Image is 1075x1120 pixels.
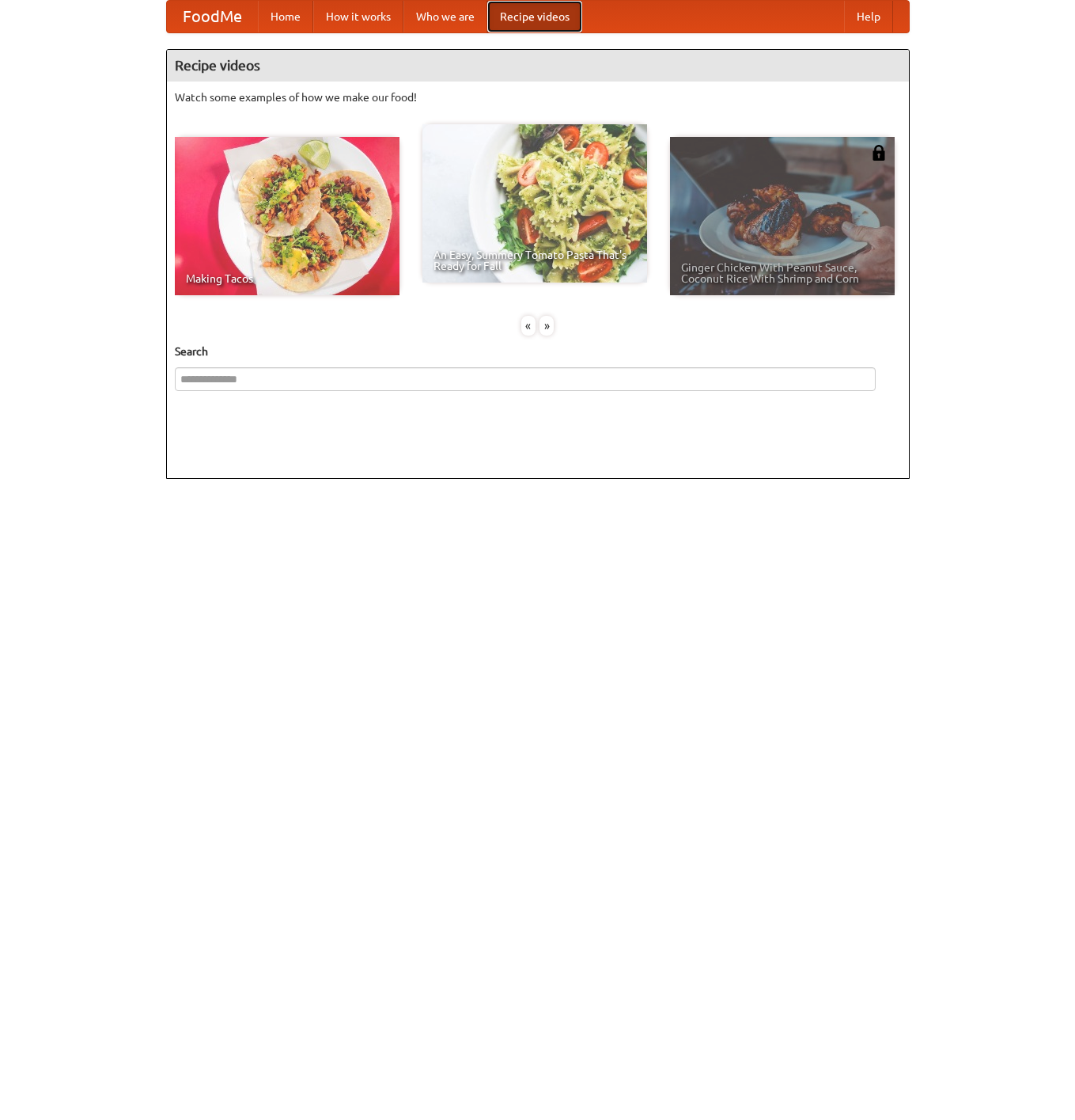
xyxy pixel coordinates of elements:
img: 483408.png [871,145,887,161]
span: Making Tacos [186,273,388,284]
p: Watch some examples of how we make our food! [175,89,901,105]
span: An Easy, Summery Tomato Pasta That's Ready for Fall [433,249,636,271]
div: « [521,316,536,336]
h4: Recipe videos [167,50,909,82]
a: FoodMe [167,1,258,32]
a: Help [844,1,893,32]
a: Home [258,1,313,32]
a: How it works [313,1,403,32]
h5: Search [175,344,901,359]
a: Recipe videos [487,1,582,32]
a: An Easy, Summery Tomato Pasta That's Ready for Fall [422,124,647,283]
a: Who we are [403,1,487,32]
a: Making Tacos [175,137,399,295]
div: » [539,316,554,336]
